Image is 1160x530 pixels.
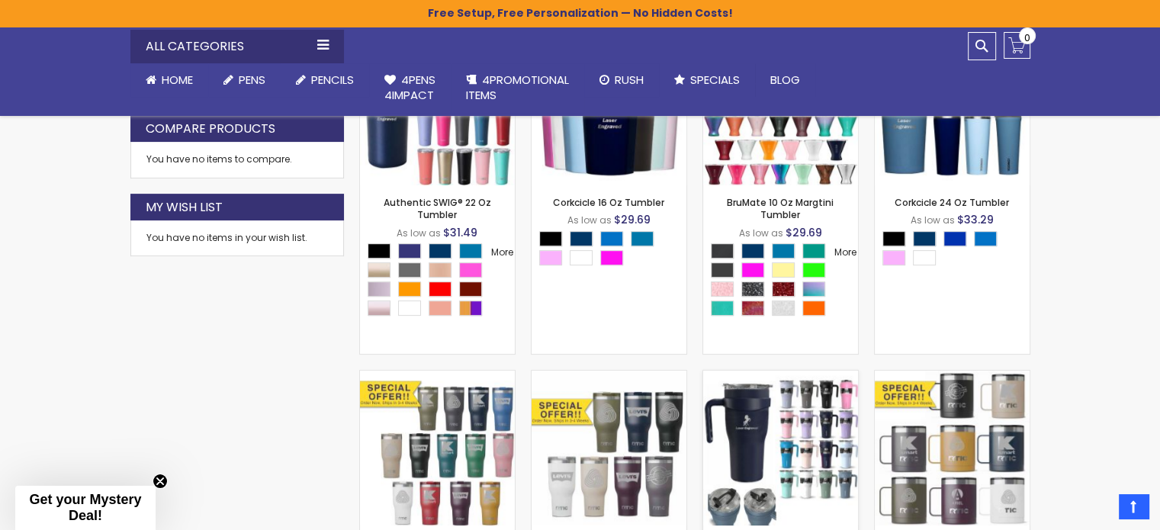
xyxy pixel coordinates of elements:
[741,243,764,259] div: Navy Blue
[539,250,562,265] div: Light Pink
[311,72,354,88] span: Pencils
[459,262,482,278] div: Pink
[659,63,755,97] a: Specials
[130,142,344,178] div: You have no items to compare.
[532,370,686,383] a: 40 Oz. RTIC® Essential Tumbler - Special Pricing
[600,231,623,246] div: Blue Light
[690,72,740,88] span: Specials
[459,243,482,259] div: Aqua
[29,492,141,523] span: Get your Mystery Deal!
[703,371,858,525] img: Branded 40 Oz. Hydrapeak Roadster Tumbler
[711,300,734,316] div: Glitter Peacock
[208,63,281,97] a: Pens
[146,199,223,216] strong: My Wish List
[369,63,451,113] a: 4Pens4impact
[703,370,858,383] a: Branded 40 Oz. Hydrapeak Roadster Tumbler
[384,72,435,103] span: 4Pens 4impact
[711,243,858,320] div: Select A Color
[875,370,1030,383] a: 12 Oz. RTIC® Essential Coffee Tumbler - Special Pricing
[834,246,856,259] span: More
[913,231,936,246] div: Navy Blue
[397,226,441,239] span: As low as
[600,250,623,265] div: Neon Pink
[398,262,421,278] div: Grey
[631,231,654,246] div: Aqua
[741,281,764,297] div: Glitter Charcoal Gray
[755,63,815,97] a: Blog
[570,250,593,265] div: White
[802,243,825,259] div: Seafoam Green
[162,72,193,88] span: Home
[957,212,994,227] span: $33.29
[772,243,795,259] div: Aqua
[895,196,1009,209] a: Corkcicle 24 Oz Tumbler
[802,281,825,297] div: Glitter Mermaid
[1119,494,1149,519] a: Top
[368,262,390,278] div: Champagne
[802,300,825,316] div: Hunter Orange
[570,231,593,246] div: Navy Blue
[913,250,936,265] div: White
[146,120,275,137] strong: Compare Products
[772,281,795,297] div: Glitter Merlot Red
[711,262,734,278] div: Grey Charcoal
[429,262,451,278] div: Peony
[368,243,390,259] div: Black
[741,300,764,316] div: Glitter Ruby Red
[360,371,515,525] img: 30 Oz. RTIC® Essential Insulated Tumbler - Special Pricing
[451,63,584,113] a: 4PROMOTIONALITEMS
[532,371,686,525] img: 40 Oz. RTIC® Essential Tumbler - Special Pricing
[882,231,905,246] div: Black
[398,300,421,316] div: White
[459,281,482,297] div: Maroon
[15,486,156,530] div: Get your Mystery Deal!Close teaser
[875,371,1030,525] img: 12 Oz. RTIC® Essential Coffee Tumbler - Special Pricing
[398,281,421,297] div: Orange
[153,474,168,489] button: Close teaser
[786,225,822,240] span: $29.69
[360,370,515,383] a: 30 Oz. RTIC® Essential Insulated Tumbler - Special Pricing
[974,231,997,246] div: Blue Light
[711,281,734,297] div: Glitter Blush Pink
[1024,31,1030,45] span: 0
[567,214,612,226] span: As low as
[614,212,651,227] span: $29.69
[429,243,451,259] div: Navy Blue
[429,300,451,316] div: Coral
[398,243,421,259] div: Royal Blue
[770,72,800,88] span: Blog
[833,245,858,260] a: More
[882,231,1030,269] div: Select A Color
[384,196,491,221] a: Authentic SWIG® 22 Oz Tumbler
[739,226,783,239] span: As low as
[711,243,734,259] div: Matte Black
[466,72,569,103] span: 4PROMOTIONAL ITEMS
[429,281,451,297] div: Red
[539,231,686,269] div: Select A Color
[443,225,477,240] span: $31.49
[727,196,834,221] a: BruMate 10 Oz Margtini Tumbler
[459,300,482,316] div: Orange|Purple
[368,243,515,320] div: Select A Color
[146,232,328,244] div: You have no items in your wish list.
[615,72,644,88] span: Rush
[130,30,344,63] div: All Categories
[772,300,795,316] div: Glitter White
[911,214,955,226] span: As low as
[281,63,369,97] a: Pencils
[741,262,764,278] div: Neon Pink
[490,245,515,260] a: More
[539,231,562,246] div: Black
[368,300,390,316] div: Rose Gold
[368,281,390,297] div: Blush
[772,262,795,278] div: Daisy Yellow
[491,246,513,259] span: More
[130,63,208,97] a: Home
[1004,32,1030,59] a: 0
[882,250,905,265] div: Light Pink
[943,231,966,246] div: Blue
[553,196,664,209] a: Corkcicle 16 Oz Tumbler
[802,262,825,278] div: Electric Green
[239,72,265,88] span: Pens
[584,63,659,97] a: Rush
